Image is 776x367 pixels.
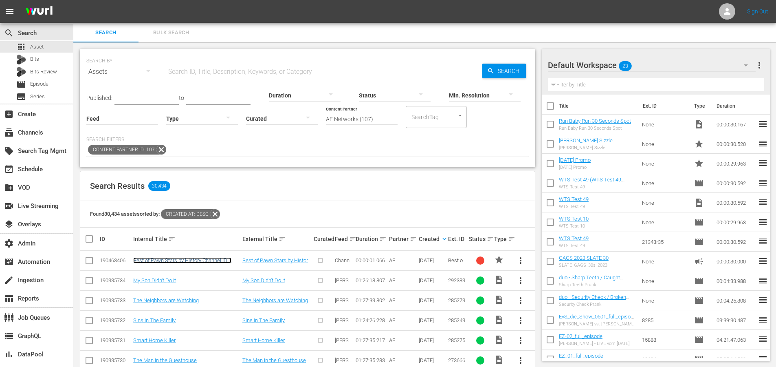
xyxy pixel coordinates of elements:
[419,277,446,283] div: [DATE]
[356,297,387,303] div: 01:27:33.802
[758,334,768,344] span: reorder
[419,317,446,323] div: [DATE]
[133,337,176,343] a: Smart Home Killer
[559,321,636,327] div: [PERSON_NAME] vs. [PERSON_NAME] - Die Liveshow
[100,317,131,323] div: 190335732
[694,256,704,266] span: Ad
[16,42,26,52] span: Asset
[511,291,530,310] button: more_vert
[242,357,306,363] a: The Man in the Guesthouse
[4,239,14,248] span: Admin
[694,119,704,129] span: Video
[242,277,285,283] a: My Son Didn't Do It
[389,317,411,329] span: AE Networks
[712,95,761,117] th: Duration
[100,257,131,263] div: 190463406
[758,354,768,364] span: reorder
[100,236,131,242] div: ID
[4,349,14,359] span: DataPool
[638,95,690,117] th: Ext. ID
[179,95,184,101] span: to
[758,295,768,305] span: reorder
[694,296,704,305] span: Episode
[713,115,758,134] td: 00:00:30.167
[4,164,14,174] span: Schedule
[133,257,231,263] a: Best of Pawn Stars by History Channel ID 1
[713,252,758,271] td: 00:00:30.000
[4,201,14,211] span: Live Streaming
[713,271,758,291] td: 00:04:33.988
[100,357,131,363] div: 190335730
[4,28,14,38] span: Search
[516,356,525,365] span: more_vert
[86,136,529,143] p: Search Filters:
[559,294,629,306] a: duo - Security Check / Broken Statue
[20,2,59,21] img: ans4CAIJ8jUAAAAAAAAAAAAAAAAAAAAAAAAgQb4GAAAAAAAAAAAAAAAAAAAAAAAAJMjXAAAAAAAAAAAAAAAAAAAAAAAAgAT5G...
[754,55,764,75] button: more_vert
[133,357,197,363] a: The Man in the Guesthouse
[559,302,636,307] div: Security Check Prank
[559,145,613,150] div: [PERSON_NAME] Sizzle
[694,237,704,247] span: Episode
[494,355,504,365] span: Video
[639,154,691,173] td: None
[389,257,411,270] span: AE Networks
[494,275,504,285] span: Video
[88,145,156,155] span: Content Partner ID: 107
[356,317,387,323] div: 01:24:26.228
[16,80,26,89] span: Episode
[356,257,387,263] div: 00:00:01.066
[356,337,387,343] div: 01:27:35.217
[639,310,691,330] td: 8285
[356,357,387,363] div: 01:27:35.283
[242,234,311,244] div: External Title
[559,157,591,163] a: [DATE] Promo
[516,256,525,265] span: more_vert
[4,219,14,229] span: Overlays
[419,257,446,263] div: [DATE]
[758,197,768,207] span: reorder
[100,297,131,303] div: 190335733
[559,341,630,346] div: [PERSON_NAME] - LIVE vom [DATE]
[335,234,353,244] div: Feed
[4,257,14,267] span: Automation
[494,295,504,305] span: Video
[482,64,526,78] button: Search
[639,212,691,232] td: None
[694,139,704,149] span: Promo
[639,232,691,252] td: 21343r35
[559,274,623,287] a: duo - Sharp Teeth / Caught Cheating
[448,357,465,363] span: 273666
[448,277,465,283] span: 292383
[508,235,515,243] span: sort
[4,331,14,341] span: GraphQL
[639,193,691,212] td: None
[4,109,14,119] span: Create
[511,271,530,290] button: more_vert
[143,28,199,38] span: Bulk Search
[511,331,530,350] button: more_vert
[448,236,466,242] div: Ext. ID
[4,183,14,192] span: VOD
[16,55,26,64] div: Bits
[747,8,768,15] a: Sign Out
[694,159,704,168] span: Promo
[559,314,634,326] a: EvS_die_Show_0501_full_episode
[619,57,632,75] span: 23
[516,296,525,305] span: more_vert
[639,115,691,134] td: None
[694,198,704,208] span: Video
[713,232,758,252] td: 00:00:30.592
[335,317,352,354] span: [PERSON_NAME] LCM ANY-FORM MLT
[349,235,356,243] span: sort
[713,173,758,193] td: 00:00:30.592
[419,297,446,303] div: [DATE]
[448,337,465,343] span: 285275
[133,234,240,244] div: Internal Title
[30,68,57,76] span: Bits Review
[4,146,14,156] span: Search Tag Mgmt
[694,315,704,325] span: Episode
[242,297,308,303] a: The Neighbors are Watching
[133,277,176,283] a: My Son Didn't Do It
[441,235,448,243] span: keyboard_arrow_down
